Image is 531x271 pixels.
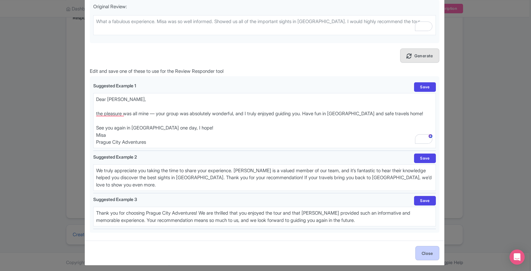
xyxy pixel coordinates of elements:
textarea: We truly appreciate you taking the time to share your experience. [PERSON_NAME] is a valued membe... [93,164,436,191]
label: Suggested Example 2 [93,154,137,161]
a: Save [414,82,436,92]
a: Save [414,196,436,205]
a: Save [414,154,436,163]
textarea: To enrich screen reader interactions, please activate Accessibility in Grammarly extension settings [93,15,436,35]
textarea: To enrich screen reader interactions, please activate Accessibility in Grammarly extension settings [93,93,436,148]
button: Close [415,246,439,260]
textarea: Thank you for choosing Prague City Adventures! We are thrilled that you enjoyed the tour and that... [93,207,436,226]
label: Suggested Example 3 [93,196,137,204]
p: Edit and save one of these to use for the Review Responder tool [90,68,439,75]
a: Generate [400,48,439,63]
label: Suggested Example 1 [93,82,136,90]
div: Open Intercom Messenger [510,249,525,265]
